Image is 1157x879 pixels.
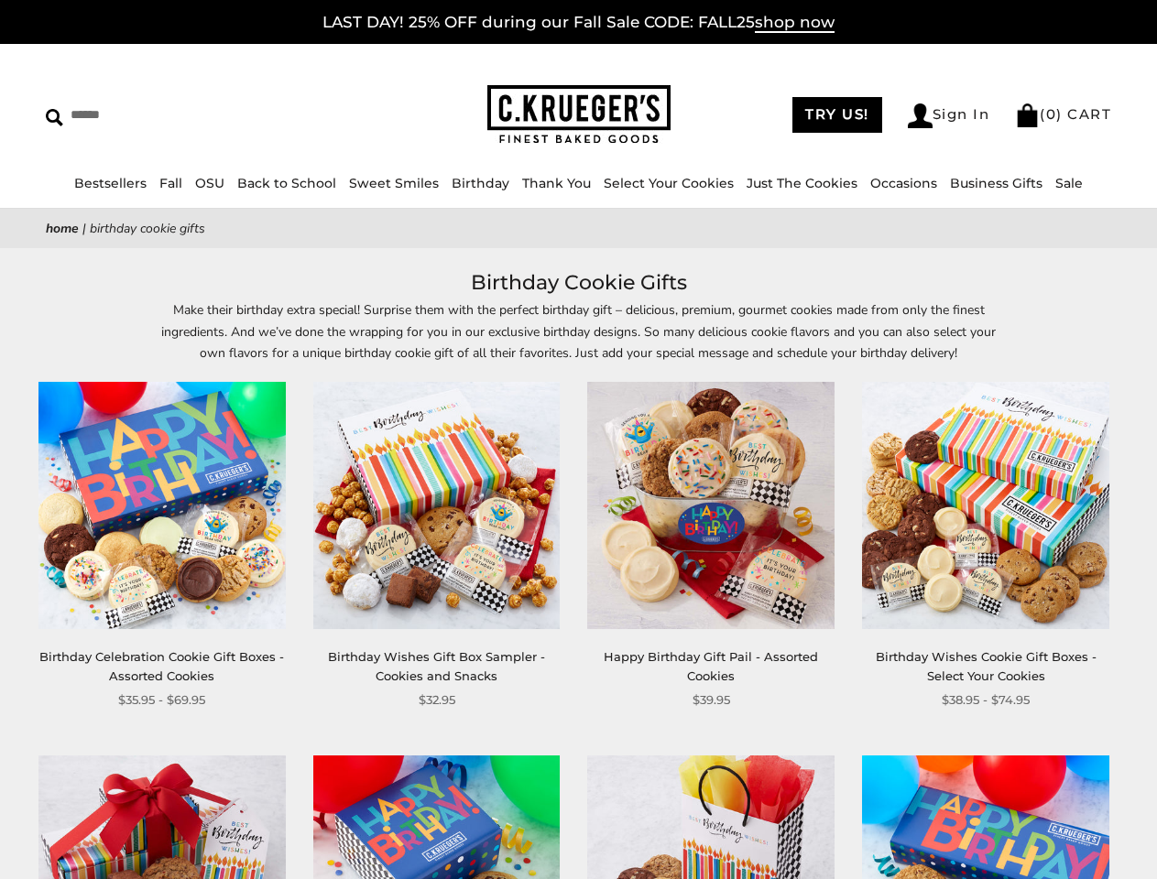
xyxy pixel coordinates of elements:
a: OSU [195,175,224,191]
h1: Birthday Cookie Gifts [73,266,1084,299]
span: $32.95 [419,690,455,710]
a: Back to School [237,175,336,191]
a: Birthday [452,175,509,191]
img: Search [46,109,63,126]
a: Sweet Smiles [349,175,439,191]
img: Birthday Wishes Gift Box Sampler - Cookies and Snacks [313,382,561,629]
span: $35.95 - $69.95 [118,690,205,710]
img: Account [908,103,933,128]
a: Select Your Cookies [604,175,734,191]
a: Business Gifts [950,175,1042,191]
a: (0) CART [1015,105,1111,123]
img: C.KRUEGER'S [487,85,671,145]
a: Birthday Celebration Cookie Gift Boxes - Assorted Cookies [39,649,284,683]
a: TRY US! [792,97,882,133]
img: Bag [1015,103,1040,127]
span: $38.95 - $74.95 [942,690,1030,710]
a: Home [46,220,79,237]
span: $39.95 [693,690,730,710]
input: Search [46,101,289,129]
nav: breadcrumbs [46,218,1111,239]
a: Bestsellers [74,175,147,191]
a: Thank You [522,175,591,191]
a: Just The Cookies [747,175,857,191]
a: Fall [159,175,182,191]
img: Birthday Celebration Cookie Gift Boxes - Assorted Cookies [38,382,286,629]
p: Make their birthday extra special! Surprise them with the perfect birthday gift – delicious, prem... [158,299,1000,363]
a: Occasions [870,175,937,191]
img: Birthday Wishes Cookie Gift Boxes - Select Your Cookies [862,382,1109,629]
img: Happy Birthday Gift Pail - Assorted Cookies [587,382,835,629]
span: Birthday Cookie Gifts [90,220,205,237]
span: shop now [755,13,835,33]
a: LAST DAY! 25% OFF during our Fall Sale CODE: FALL25shop now [322,13,835,33]
a: Birthday Wishes Cookie Gift Boxes - Select Your Cookies [876,649,1097,683]
a: Sale [1055,175,1083,191]
a: Happy Birthday Gift Pail - Assorted Cookies [604,649,818,683]
a: Sign In [908,103,990,128]
span: | [82,220,86,237]
span: 0 [1046,105,1057,123]
a: Birthday Wishes Gift Box Sampler - Cookies and Snacks [328,649,545,683]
